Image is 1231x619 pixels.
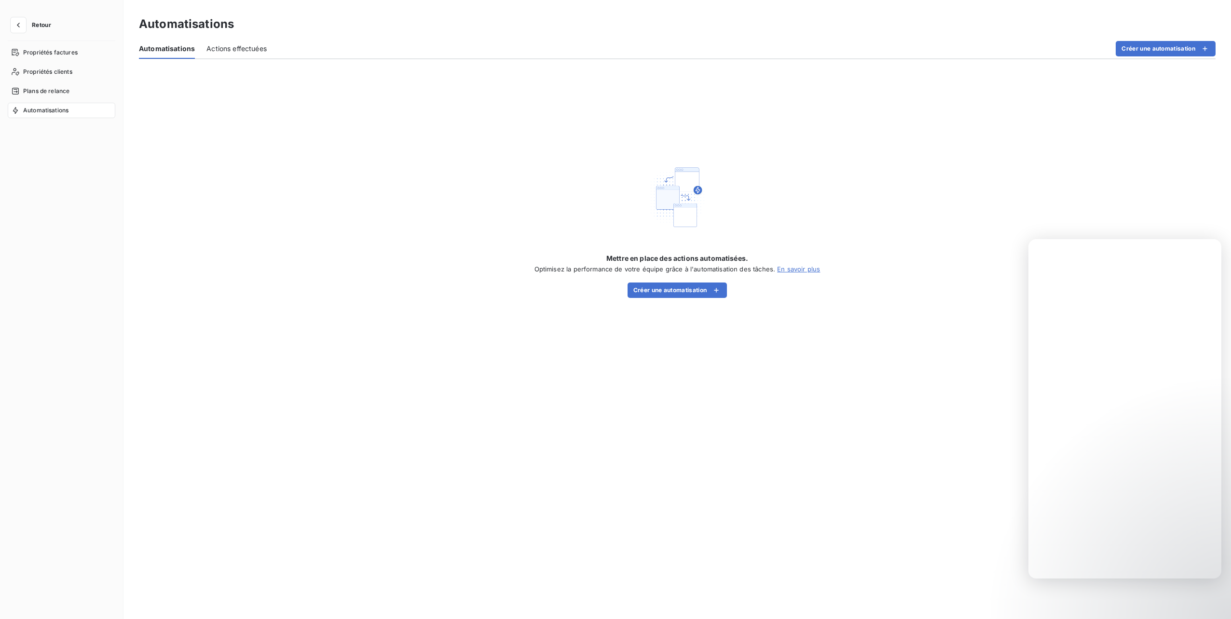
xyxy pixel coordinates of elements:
[206,44,267,54] span: Actions effectuées
[534,265,776,273] span: Optimisez la performance de votre équipe grâce à l'automatisation des tâches.
[23,48,78,57] span: Propriétés factures
[777,265,820,273] a: En savoir plus
[23,67,72,76] span: Propriétés clients
[23,106,68,115] span: Automatisations
[139,44,195,54] span: Automatisations
[646,166,708,229] img: Empty state
[8,103,115,118] a: Automatisations
[32,22,51,28] span: Retour
[1028,239,1221,579] iframe: Intercom live chat
[8,64,115,80] a: Propriétés clients
[1116,41,1216,56] button: Créer une automatisation
[8,83,115,99] a: Plans de relance
[606,254,748,263] span: Mettre en place des actions automatisées.
[23,87,69,95] span: Plans de relance
[628,283,727,298] button: Créer une automatisation
[8,17,59,33] button: Retour
[139,15,234,33] h3: Automatisations
[8,45,115,60] a: Propriétés factures
[1198,586,1221,609] iframe: Intercom live chat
